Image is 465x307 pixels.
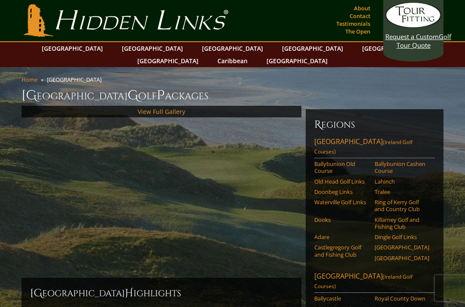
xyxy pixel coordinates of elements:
[47,76,105,83] li: [GEOGRAPHIC_DATA]
[343,25,372,37] a: The Open
[37,42,107,55] a: [GEOGRAPHIC_DATA]
[375,178,429,185] a: Lahinch
[314,178,369,185] a: Old Head Golf Links
[352,2,372,14] a: About
[314,216,369,223] a: Dooks
[314,188,369,195] a: Doonbeg Links
[385,2,441,49] a: Request a CustomGolf Tour Quote
[314,118,435,132] h6: Regions
[138,107,185,116] a: View Full Gallery
[157,87,165,104] span: P
[375,216,429,230] a: Killarney Golf and Fishing Club
[314,273,412,290] span: (Ireland Golf Courses)
[375,160,429,175] a: Ballybunion Cashen Course
[127,87,138,104] span: G
[314,271,435,293] a: [GEOGRAPHIC_DATA](Ireland Golf Courses)
[22,87,443,104] h1: [GEOGRAPHIC_DATA] olf ackages
[22,76,37,83] a: Home
[334,18,372,30] a: Testimonials
[278,42,347,55] a: [GEOGRAPHIC_DATA]
[314,233,369,240] a: Adare
[314,137,435,158] a: [GEOGRAPHIC_DATA](Ireland Golf Courses)
[133,55,203,67] a: [GEOGRAPHIC_DATA]
[375,188,429,195] a: Tralee
[314,244,369,258] a: Castlegregory Golf and Fishing Club
[314,295,369,302] a: Ballycastle
[385,32,439,41] span: Request a Custom
[314,160,369,175] a: Ballybunion Old Course
[198,42,267,55] a: [GEOGRAPHIC_DATA]
[314,199,369,206] a: Waterville Golf Links
[375,199,429,213] a: Ring of Kerry Golf and Country Club
[358,42,428,55] a: [GEOGRAPHIC_DATA]
[213,55,252,67] a: Caribbean
[125,286,133,300] span: H
[262,55,332,67] a: [GEOGRAPHIC_DATA]
[375,295,429,302] a: Royal County Down
[347,10,372,22] a: Contact
[118,42,187,55] a: [GEOGRAPHIC_DATA]
[30,286,293,300] h2: [GEOGRAPHIC_DATA] ighlights
[375,255,429,261] a: [GEOGRAPHIC_DATA]
[375,233,429,240] a: Dingle Golf Links
[375,244,429,251] a: [GEOGRAPHIC_DATA]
